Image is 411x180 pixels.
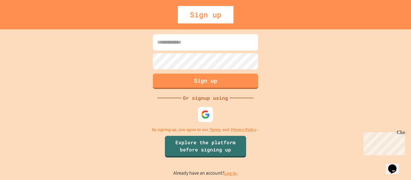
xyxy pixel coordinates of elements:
iframe: chat widget [386,156,405,174]
iframe: chat widget [361,130,405,155]
p: Already have an account? [173,169,238,177]
div: Or signup using [181,94,230,102]
a: Log in. [224,170,238,176]
a: Explore the platform before signing up [165,136,246,157]
div: Sign up [178,6,233,23]
div: Chat with us now!Close [2,2,42,38]
img: google-icon.svg [201,110,210,119]
button: Sign up [153,74,258,89]
p: By signing up, you agree to our and . [152,127,259,133]
a: Privacy Policy [231,127,257,133]
a: Terms [210,127,221,133]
